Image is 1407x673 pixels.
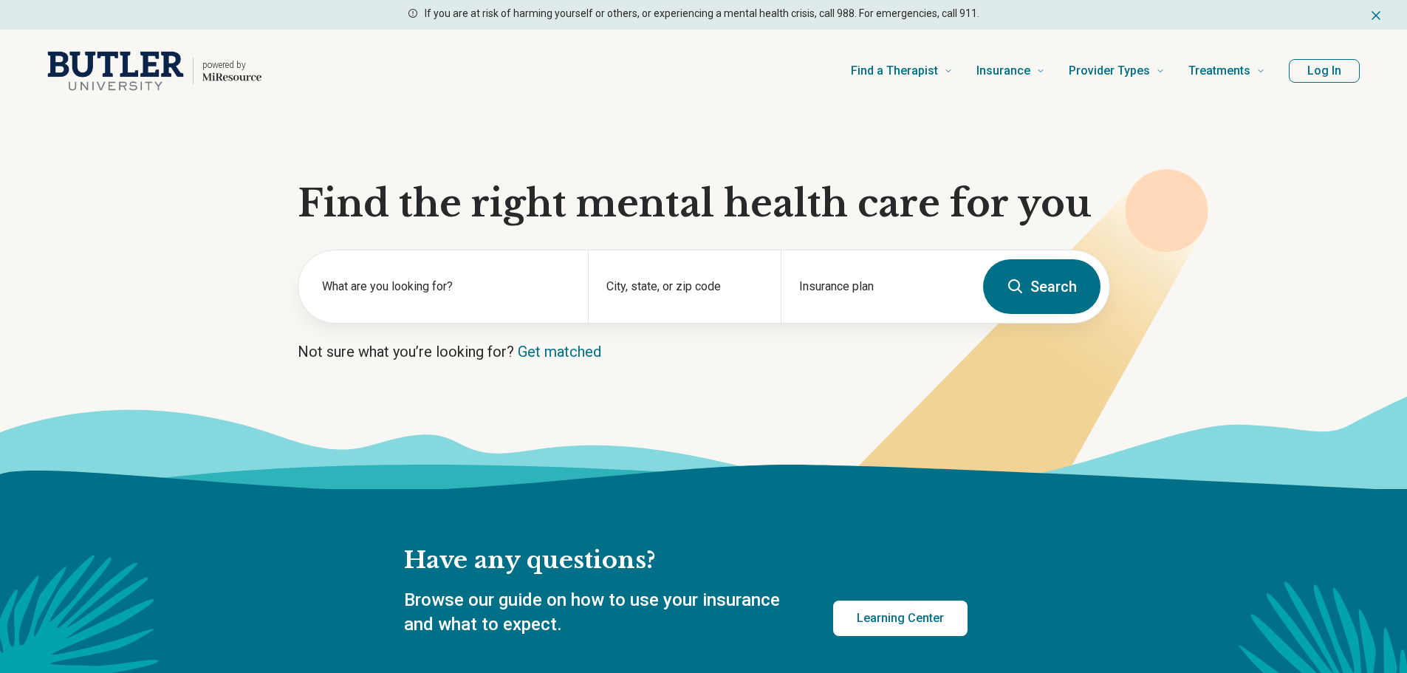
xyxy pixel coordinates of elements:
button: Search [983,259,1100,314]
p: powered by [202,59,261,71]
span: Treatments [1188,61,1250,81]
a: Home page [47,47,261,95]
label: What are you looking for? [322,278,570,295]
a: Insurance [976,41,1045,100]
h2: Have any questions? [404,545,968,576]
span: Find a Therapist [851,61,938,81]
a: Learning Center [833,601,968,636]
p: If you are at risk of harming yourself or others, or experiencing a mental health crisis, call 98... [425,6,979,21]
span: Provider Types [1069,61,1150,81]
a: Get matched [518,343,601,361]
a: Find a Therapist [851,41,953,100]
span: Insurance [976,61,1030,81]
a: Treatments [1188,41,1265,100]
a: Provider Types [1069,41,1165,100]
button: Dismiss [1369,6,1383,24]
button: Log In [1289,59,1360,83]
h1: Find the right mental health care for you [298,182,1110,226]
p: Not sure what you’re looking for? [298,341,1110,362]
p: Browse our guide on how to use your insurance and what to expect. [404,588,798,638]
